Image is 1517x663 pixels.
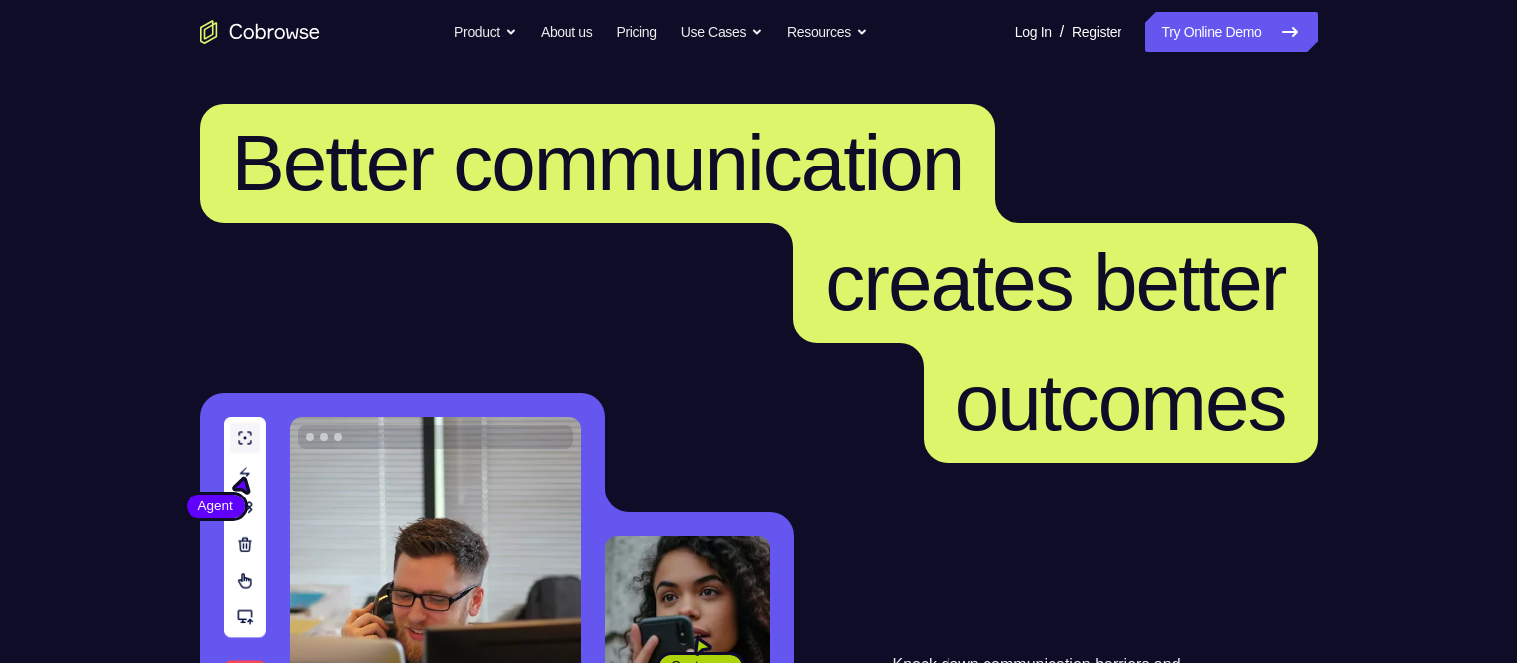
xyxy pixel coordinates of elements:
[454,12,517,52] button: Product
[541,12,592,52] a: About us
[187,497,245,516] span: Agent
[1060,20,1064,44] span: /
[1015,12,1052,52] a: Log In
[200,20,320,44] a: Go to the home page
[1072,12,1121,52] a: Register
[787,12,868,52] button: Resources
[681,12,763,52] button: Use Cases
[616,12,656,52] a: Pricing
[955,358,1286,447] span: outcomes
[232,119,964,207] span: Better communication
[825,238,1285,327] span: creates better
[1145,12,1317,52] a: Try Online Demo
